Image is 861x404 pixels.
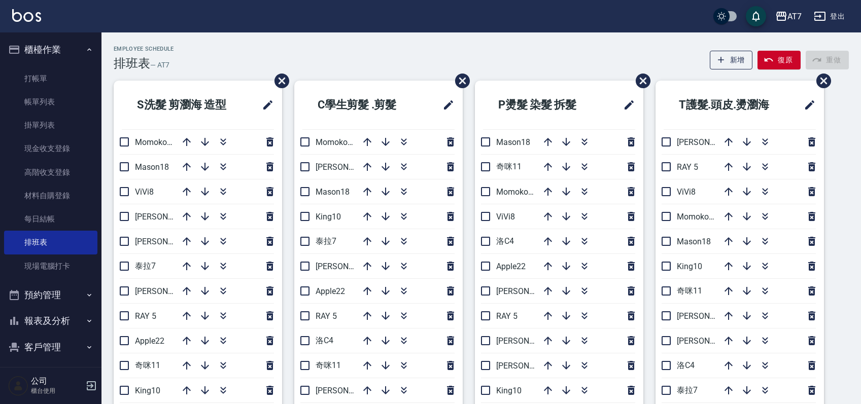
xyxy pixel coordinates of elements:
[4,231,97,254] a: 排班表
[496,286,562,296] span: [PERSON_NAME]2
[135,386,160,395] span: King10
[122,87,249,123] h2: S洗髮 剪瀏海 造型
[436,93,455,117] span: 修改班表的標題
[496,236,514,246] span: 洛C4
[316,162,381,172] span: [PERSON_NAME]9
[4,308,97,334] button: 報表及分析
[496,311,518,321] span: RAY 5
[617,93,635,117] span: 修改班表的標題
[114,46,174,52] h2: Employee Schedule
[4,207,97,231] a: 每日結帳
[316,311,337,321] span: RAY 5
[447,66,471,96] span: 刪除班表
[135,187,154,197] span: ViVi8
[746,6,766,26] button: save
[677,187,696,197] span: ViVi8
[316,187,350,197] span: Mason18
[4,334,97,360] button: 客戶管理
[135,162,169,172] span: Mason18
[677,336,742,346] span: [PERSON_NAME]9
[677,162,698,172] span: RAY 5
[31,376,83,386] h5: 公司
[31,386,83,395] p: 櫃台使用
[809,66,833,96] span: 刪除班表
[8,376,28,396] img: Person
[150,60,169,70] h6: — AT7
[4,161,97,184] a: 高階收支登錄
[496,162,522,171] span: 奇咪11
[496,336,562,346] span: [PERSON_NAME]6
[677,311,742,321] span: [PERSON_NAME]6
[4,90,97,114] a: 帳單列表
[4,360,97,386] button: 員工及薪資
[316,336,333,345] span: 洛C4
[12,9,41,22] img: Logo
[677,385,698,395] span: 泰拉7
[302,87,424,123] h2: C學生剪髮 .剪髮
[135,237,200,246] span: [PERSON_NAME]9
[677,237,711,246] span: Mason18
[496,386,522,395] span: King10
[710,51,753,69] button: 新增
[496,262,526,271] span: Apple22
[135,261,156,271] span: 泰拉7
[4,137,97,160] a: 現金收支登錄
[677,212,718,222] span: Momoko12
[135,212,200,222] span: [PERSON_NAME]2
[677,286,702,296] span: 奇咪11
[135,286,200,296] span: [PERSON_NAME]6
[316,212,341,222] span: King10
[677,262,702,271] span: King10
[4,254,97,278] a: 現場電腦打卡
[4,184,97,207] a: 材料自購登錄
[316,137,357,147] span: Momoko12
[316,236,336,246] span: 泰拉7
[677,360,695,370] span: 洛C4
[810,7,849,26] button: 登出
[135,137,176,147] span: Momoko12
[628,66,652,96] span: 刪除班表
[267,66,291,96] span: 刪除班表
[4,114,97,137] a: 掛單列表
[798,93,816,117] span: 修改班表的標題
[316,286,345,296] span: Apple22
[135,311,156,321] span: RAY 5
[771,6,806,27] button: AT7
[496,137,530,147] span: Mason18
[316,386,381,395] span: [PERSON_NAME]6
[496,212,515,222] span: ViVi8
[135,360,160,370] span: 奇咪11
[677,137,742,147] span: [PERSON_NAME]2
[135,336,164,346] span: Apple22
[4,282,97,308] button: 預約管理
[114,56,150,70] h3: 排班表
[4,36,97,63] button: 櫃檯作業
[664,87,790,123] h2: T護髮.頭皮.燙瀏海
[4,67,97,90] a: 打帳單
[757,51,801,69] button: 復原
[316,262,381,271] span: [PERSON_NAME]2
[496,361,562,371] span: [PERSON_NAME]9
[496,187,537,197] span: Momoko12
[483,87,604,123] h2: P燙髮 染髮 拆髮
[316,360,341,370] span: 奇咪11
[787,10,802,23] div: AT7
[256,93,274,117] span: 修改班表的標題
